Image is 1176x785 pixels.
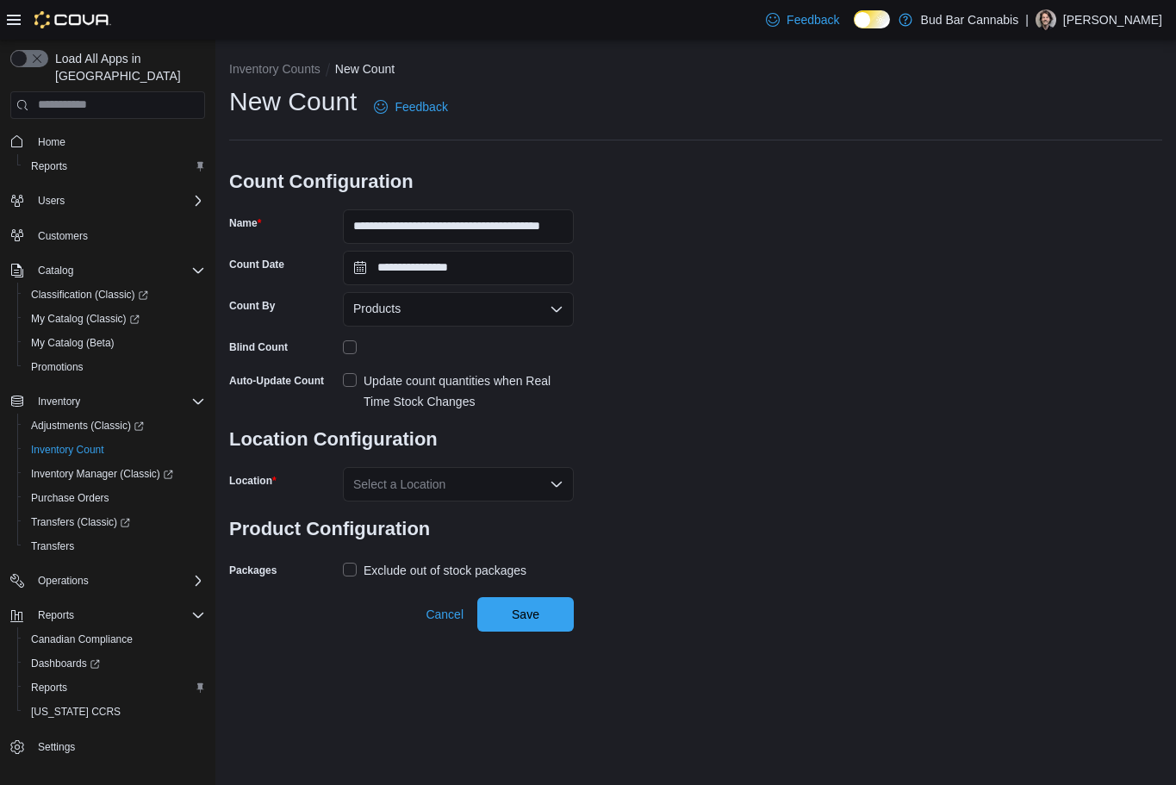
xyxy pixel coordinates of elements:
span: Washington CCRS [24,701,205,722]
span: Promotions [24,357,205,377]
span: Load All Apps in [GEOGRAPHIC_DATA] [48,50,205,84]
a: Feedback [759,3,846,37]
button: My Catalog (Beta) [17,331,212,355]
button: Purchase Orders [17,486,212,510]
a: My Catalog (Classic) [24,308,146,329]
a: Home [31,132,72,153]
button: Catalog [31,260,80,281]
button: Inventory [3,389,212,414]
span: Settings [38,740,75,754]
button: Transfers [17,534,212,558]
button: New Count [335,62,395,76]
span: Inventory Count [24,439,205,460]
span: Inventory [38,395,80,408]
a: Reports [24,677,74,698]
a: Inventory Manager (Classic) [17,462,212,486]
span: Operations [31,570,205,591]
input: Dark Mode [854,10,890,28]
span: Inventory Count [31,443,104,457]
button: Customers [3,223,212,248]
span: Purchase Orders [31,491,109,505]
button: Catalog [3,259,212,283]
span: Classification (Classic) [24,284,205,305]
a: Settings [31,737,82,757]
h3: Count Configuration [229,154,574,209]
label: Auto-Update Count [229,374,324,388]
span: My Catalog (Classic) [31,312,140,326]
span: Dashboards [24,653,205,674]
a: My Catalog (Beta) [24,333,121,353]
label: Count By [229,299,275,313]
span: Reports [31,605,205,626]
a: Promotions [24,357,90,377]
a: Adjustments (Classic) [17,414,212,438]
span: Transfers [24,536,205,557]
a: Customers [31,226,95,246]
h3: Product Configuration [229,502,574,557]
button: Reports [3,603,212,627]
button: Inventory Count [17,438,212,462]
a: Transfers (Classic) [17,510,212,534]
span: Reports [31,681,67,695]
a: [US_STATE] CCRS [24,701,128,722]
span: Transfers [31,539,74,553]
span: Adjustments (Classic) [24,415,205,436]
a: Canadian Compliance [24,629,140,650]
a: Transfers (Classic) [24,512,137,533]
div: Blind Count [229,340,288,354]
a: Classification (Classic) [24,284,155,305]
span: Reports [24,677,205,698]
span: My Catalog (Beta) [24,333,205,353]
div: Doug W [1036,9,1056,30]
button: Users [31,190,72,211]
a: Dashboards [24,653,107,674]
button: Reports [31,605,81,626]
button: Reports [17,676,212,700]
span: Transfers (Classic) [24,512,205,533]
a: Feedback [367,90,454,124]
label: Name [229,216,261,230]
a: Inventory Count [24,439,111,460]
button: Users [3,189,212,213]
span: Users [38,194,65,208]
div: Exclude out of stock packages [364,560,526,581]
span: Users [31,190,205,211]
span: Products [353,298,401,319]
button: Settings [3,734,212,759]
button: Operations [31,570,96,591]
label: Location [229,474,277,488]
h1: New Count [229,84,357,119]
span: Transfers (Classic) [31,515,130,529]
button: Promotions [17,355,212,379]
span: Reports [24,156,205,177]
span: Home [31,131,205,153]
span: Feedback [787,11,839,28]
button: Save [477,597,574,632]
button: Operations [3,569,212,593]
button: Home [3,129,212,154]
span: Canadian Compliance [31,632,133,646]
span: Customers [31,225,205,246]
button: [US_STATE] CCRS [17,700,212,724]
input: Press the down key to open a popover containing a calendar. [343,251,574,285]
span: Settings [31,736,205,757]
p: [PERSON_NAME] [1063,9,1162,30]
button: Inventory [31,391,87,412]
a: Classification (Classic) [17,283,212,307]
span: Customers [38,229,88,243]
span: Dark Mode [854,28,855,29]
span: Inventory [31,391,205,412]
a: Dashboards [17,651,212,676]
p: Bud Bar Cannabis [921,9,1019,30]
button: Cancel [419,597,470,632]
a: Inventory Manager (Classic) [24,464,180,484]
span: Catalog [31,260,205,281]
span: Purchase Orders [24,488,205,508]
a: My Catalog (Classic) [17,307,212,331]
span: Cancel [426,606,464,623]
span: Feedback [395,98,447,115]
span: Promotions [31,360,84,374]
p: | [1025,9,1029,30]
span: [US_STATE] CCRS [31,705,121,719]
span: My Catalog (Beta) [31,336,115,350]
